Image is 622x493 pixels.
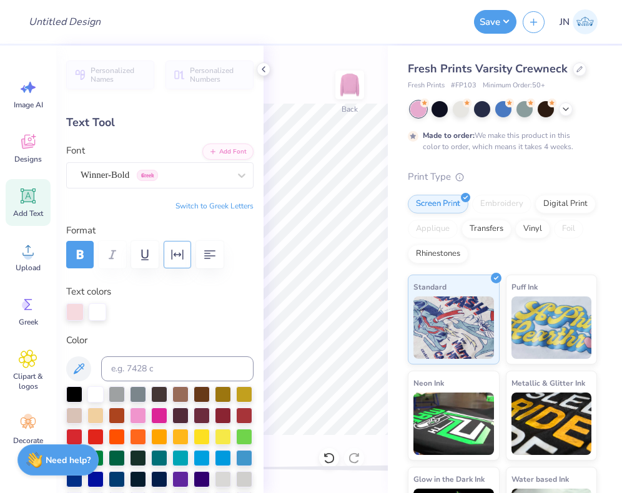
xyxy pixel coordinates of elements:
[515,220,550,238] div: Vinyl
[413,393,494,455] img: Neon Ink
[462,220,511,238] div: Transfers
[91,66,147,84] span: Personalized Names
[408,61,568,76] span: Fresh Prints Varsity Crewneck
[554,220,583,238] div: Foil
[14,154,42,164] span: Designs
[535,195,596,213] div: Digital Print
[13,208,43,218] span: Add Text
[408,81,445,91] span: Fresh Prints
[408,220,458,238] div: Applique
[511,376,585,389] span: Metallic & Glitter Ink
[66,144,85,158] label: Font
[19,9,111,34] input: Untitled Design
[66,114,254,131] div: Text Tool
[413,296,494,359] img: Standard
[423,130,576,152] div: We make this product in this color to order, which means it takes 4 weeks.
[511,296,592,359] img: Puff Ink
[474,10,516,34] button: Save
[165,61,254,89] button: Personalized Numbers
[408,195,468,213] div: Screen Print
[451,81,476,91] span: # FP103
[66,61,154,89] button: Personalized Names
[423,130,475,140] strong: Made to order:
[202,144,254,160] button: Add Font
[408,245,468,263] div: Rhinestones
[408,170,597,184] div: Print Type
[511,393,592,455] img: Metallic & Glitter Ink
[413,376,444,389] span: Neon Ink
[554,9,603,34] a: JN
[413,280,447,293] span: Standard
[472,195,531,213] div: Embroidery
[13,436,43,446] span: Decorate
[573,9,598,34] img: Jacky Noya
[66,223,254,238] label: Format
[175,201,254,211] button: Switch to Greek Letters
[511,472,569,486] span: Water based Ink
[14,100,43,110] span: Image AI
[66,285,111,299] label: Text colors
[483,81,545,91] span: Minimum Order: 50 +
[66,333,254,348] label: Color
[511,280,538,293] span: Puff Ink
[337,72,362,97] img: Back
[413,472,485,486] span: Glow in the Dark Ink
[101,356,254,381] input: e.g. 7428 c
[16,263,41,273] span: Upload
[19,317,38,327] span: Greek
[46,454,91,466] strong: Need help?
[342,104,358,115] div: Back
[560,15,570,29] span: JN
[190,66,246,84] span: Personalized Numbers
[7,371,49,391] span: Clipart & logos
